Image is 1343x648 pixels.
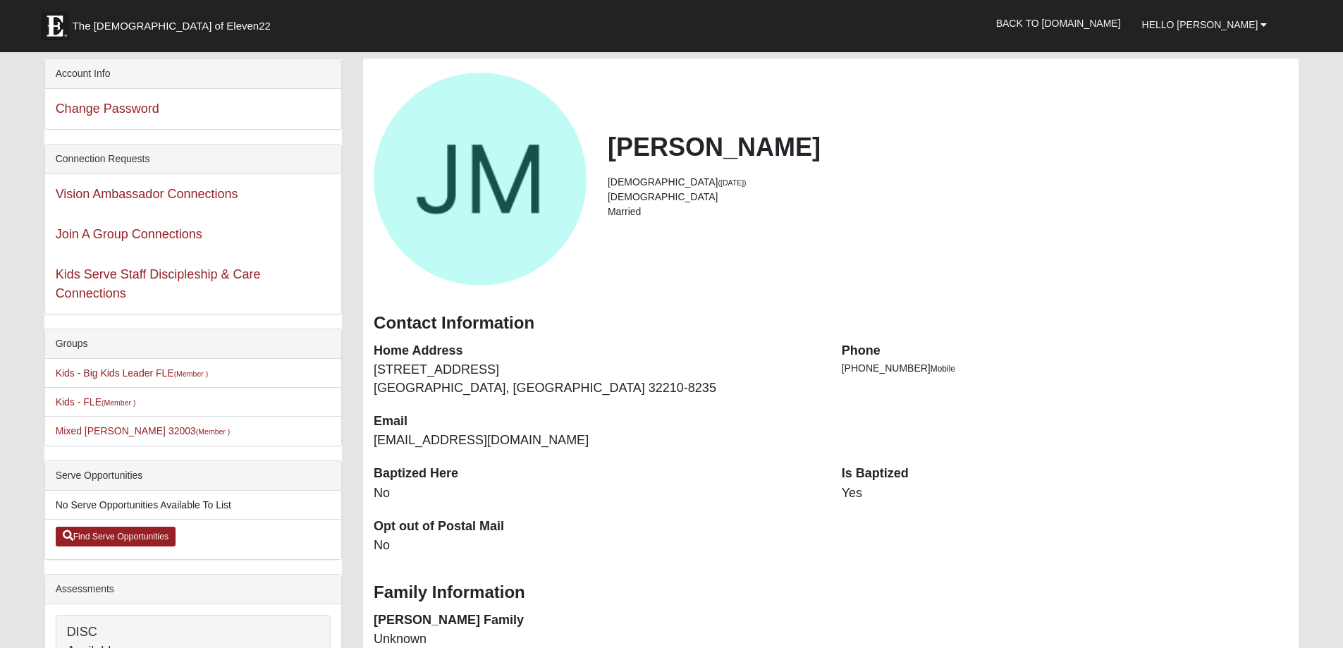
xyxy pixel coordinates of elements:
a: The [DEMOGRAPHIC_DATA] of Eleven22 [34,5,316,40]
a: Kids Serve Staff Discipleship & Care Connections [56,267,261,300]
h3: Family Information [374,582,1288,603]
a: Vision Ambassador Connections [56,187,238,201]
div: Account Info [45,59,341,89]
dt: Opt out of Postal Mail [374,518,821,536]
a: Back to [DOMAIN_NAME] [986,6,1132,41]
span: The [DEMOGRAPHIC_DATA] of Eleven22 [73,19,271,33]
dt: [PERSON_NAME] Family [374,611,821,630]
small: (Member ) [102,398,135,407]
dt: Baptized Here [374,465,821,483]
a: Kids - FLE(Member ) [56,396,136,408]
span: Hello [PERSON_NAME] [1142,19,1258,30]
span: Mobile [931,364,955,374]
li: Married [608,204,1288,219]
h2: [PERSON_NAME] [608,132,1288,162]
small: (Member ) [196,427,230,436]
dt: Phone [842,342,1289,360]
dd: No [374,484,821,503]
li: No Serve Opportunities Available To List [45,491,341,520]
a: Kids - Big Kids Leader FLE(Member ) [56,367,209,379]
small: ([DATE]) [718,178,747,187]
dd: Yes [842,484,1289,503]
div: Connection Requests [45,145,341,174]
li: [DEMOGRAPHIC_DATA] [608,175,1288,190]
a: View Fullsize Photo [374,73,587,286]
small: (Member ) [174,369,208,378]
dd: No [374,537,821,555]
div: Groups [45,329,341,359]
div: Serve Opportunities [45,461,341,491]
li: [DEMOGRAPHIC_DATA] [608,190,1288,204]
a: Change Password [56,102,159,116]
div: Assessments [45,575,341,604]
li: [PHONE_NUMBER] [842,361,1289,376]
a: Mixed [PERSON_NAME] 32003(Member ) [56,425,231,436]
dd: [STREET_ADDRESS] [GEOGRAPHIC_DATA], [GEOGRAPHIC_DATA] 32210-8235 [374,361,821,397]
h3: Contact Information [374,313,1288,334]
dt: Email [374,412,821,431]
dt: Home Address [374,342,821,360]
a: Find Serve Opportunities [56,527,176,546]
dt: Is Baptized [842,465,1289,483]
dd: [EMAIL_ADDRESS][DOMAIN_NAME] [374,432,821,450]
a: Join A Group Connections [56,227,202,241]
a: Hello [PERSON_NAME] [1132,7,1278,42]
img: Eleven22 logo [41,12,69,40]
